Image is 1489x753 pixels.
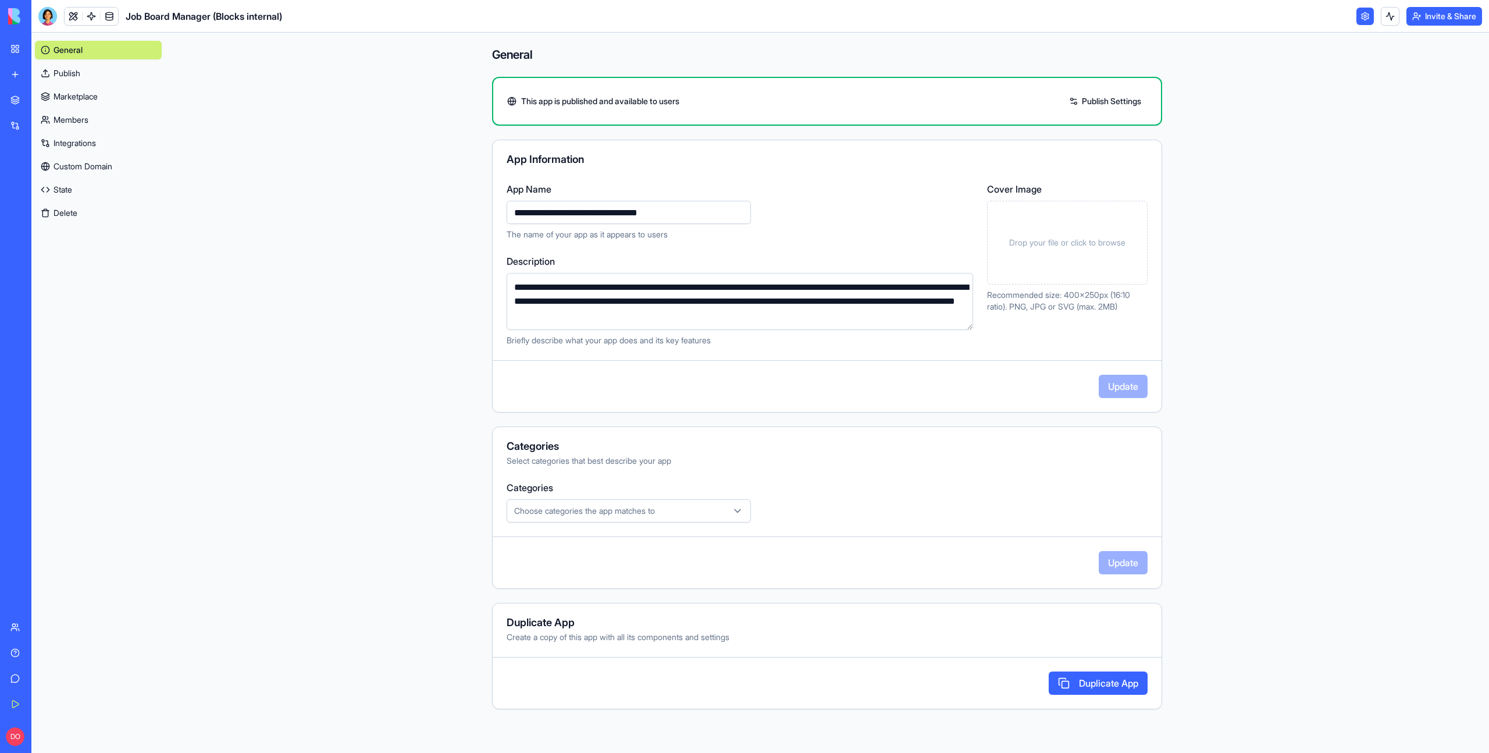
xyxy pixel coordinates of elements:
div: Create a copy of this app with all its components and settings [507,631,1148,643]
div: Select categories that best describe your app [507,455,1148,467]
h4: General [492,47,1162,63]
span: Job Board Manager (Blocks internal) [126,9,282,23]
a: Marketplace [35,87,162,106]
span: DO [6,727,24,746]
div: Drop your file or click to browse [987,201,1148,285]
span: This app is published and available to users [521,95,679,107]
button: Invite & Share [1406,7,1482,26]
a: Custom Domain [35,157,162,176]
label: Categories [507,481,1148,495]
button: Delete [35,204,162,222]
label: Description [507,254,973,268]
a: Integrations [35,134,162,152]
p: Recommended size: 400x250px (16:10 ratio). PNG, JPG or SVG (max. 2MB) [987,289,1148,312]
a: Publish Settings [1063,92,1147,111]
a: State [35,180,162,199]
p: Briefly describe what your app does and its key features [507,335,973,346]
img: logo [8,8,80,24]
label: App Name [507,182,973,196]
div: App Information [507,154,1148,165]
a: Members [35,111,162,129]
div: Duplicate App [507,617,1148,628]
p: The name of your app as it appears to users [507,229,973,240]
button: Duplicate App [1049,672,1148,695]
div: Categories [507,441,1148,452]
a: Publish [35,64,162,83]
label: Cover Image [987,182,1148,196]
a: General [35,41,162,59]
button: Choose categories the app matches to [507,499,751,523]
span: Choose categories the app matches to [514,505,655,517]
span: Drop your file or click to browse [1009,237,1125,248]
